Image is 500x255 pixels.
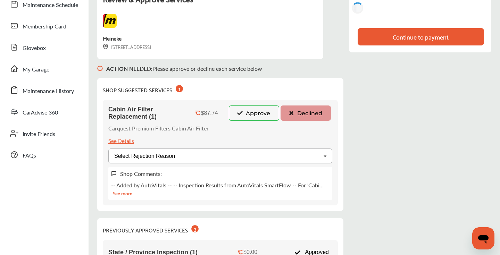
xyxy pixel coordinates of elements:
button: Approve [229,105,279,121]
span: Maintenance Schedule [23,1,78,10]
a: Maintenance History [6,81,82,99]
div: 3 [191,225,199,232]
label: Shop Comments: [120,170,162,178]
a: FAQs [6,146,82,164]
b: ACTION NEEDED : [106,65,152,73]
img: svg+xml;base64,PHN2ZyB3aWR0aD0iMTYiIGhlaWdodD0iMTciIHZpZXdCb3g9IjAgMCAxNiAxNyIgZmlsbD0ibm9uZSIgeG... [111,171,117,177]
div: Meineke [103,33,122,43]
span: Cabin Air Filter Replacement (1) [108,106,184,120]
span: My Garage [23,65,49,74]
p: Carquest Premium Filters Cabin Air Filter [108,124,209,132]
a: My Garage [6,60,82,78]
a: Glovebox [6,38,82,56]
iframe: Button to launch messaging window [472,227,494,249]
span: FAQs [23,151,36,160]
p: Please approve or decline each service below [106,65,262,73]
a: Membership Card [6,17,82,35]
button: Declined [281,105,331,121]
div: SHOP SUGGESTED SERVICES [103,84,183,94]
div: 1 [176,85,183,92]
div: Continue to payment [393,33,449,40]
img: svg+xml;base64,PHN2ZyB3aWR0aD0iMTYiIGhlaWdodD0iMTciIHZpZXdCb3g9IjAgMCAxNiAxNyIgZmlsbD0ibm9uZSIgeG... [103,44,108,50]
img: svg+xml;base64,PHN2ZyB3aWR0aD0iMTYiIGhlaWdodD0iMTciIHZpZXdCb3g9IjAgMCAxNiAxNyIgZmlsbD0ibm9uZSIgeG... [97,59,103,78]
span: Glovebox [23,44,46,53]
a: Invite Friends [6,124,82,142]
div: $87.74 [201,110,218,116]
img: logo-meineke.png [103,14,117,28]
p: -- Added by AutoVitals -- -- Inspection Results from AutoVitals SmartFlow -- For 'Cabi… [111,181,330,197]
span: Invite Friends [23,130,55,139]
span: CarAdvise 360 [23,108,58,117]
div: [STREET_ADDRESS] [103,43,151,51]
div: See Details [108,136,134,145]
span: Membership Card [23,22,66,31]
div: PREVIOUSLY APPROVED SERVICES [103,224,199,235]
div: Select Rejection Reason [114,153,175,159]
a: See more [113,189,132,197]
span: Maintenance History [23,87,74,96]
a: CarAdvise 360 [6,103,82,121]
